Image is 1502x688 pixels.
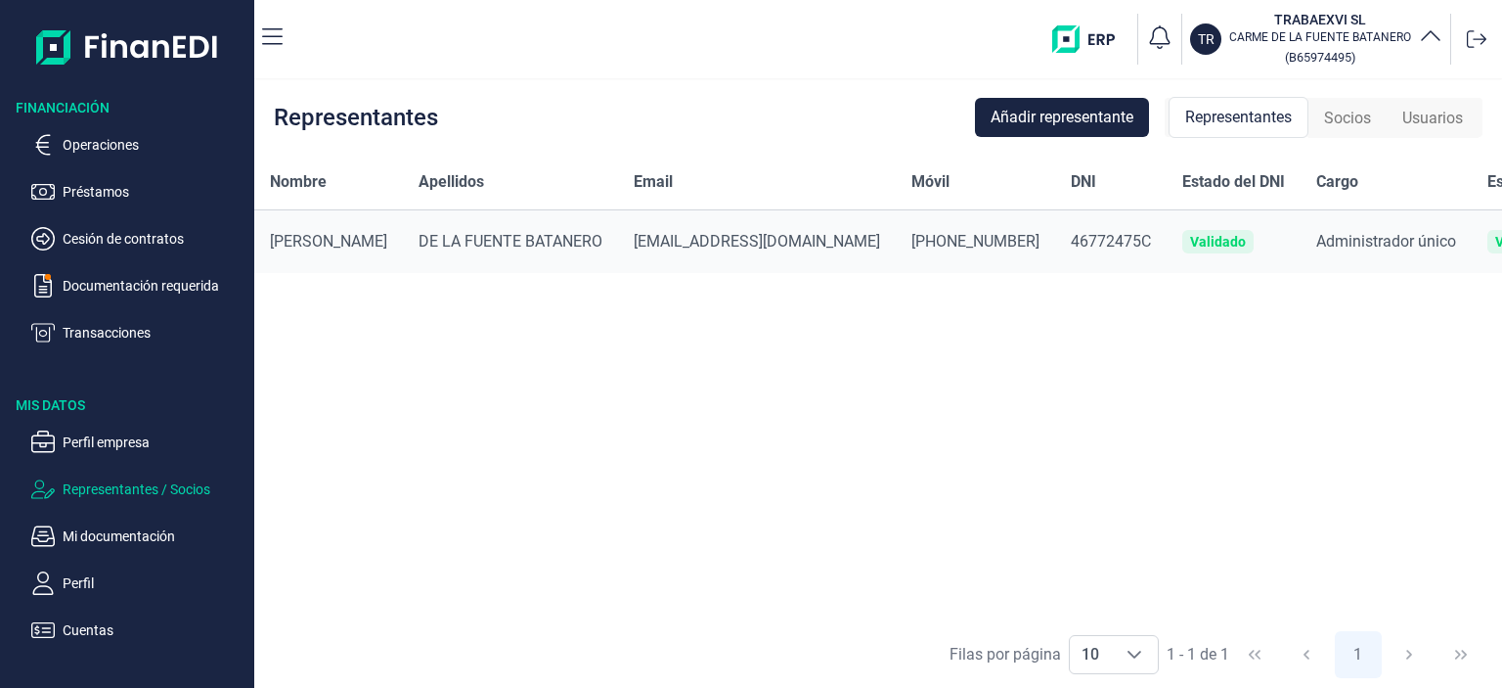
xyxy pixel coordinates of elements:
p: Cesión de contratos [63,227,246,251]
span: Estado del DNI [1182,170,1285,194]
span: [PERSON_NAME] [270,232,387,251]
span: Email [634,170,673,194]
span: 10 [1070,636,1111,673]
button: Last Page [1437,631,1484,678]
span: Apellidos [419,170,484,194]
button: Next Page [1386,631,1433,678]
button: Previous Page [1283,631,1330,678]
span: Usuarios [1402,107,1463,130]
div: Usuarios [1387,99,1479,138]
p: Mi documentación [63,525,246,548]
button: Cuentas [31,619,246,642]
span: DE LA FUENTE BATANERO [419,232,602,251]
div: Choose [1111,636,1158,673]
span: [PHONE_NUMBER] [911,232,1039,251]
span: 46772475C [1071,232,1151,251]
span: [EMAIL_ADDRESS][DOMAIN_NAME] [634,232,880,251]
button: Préstamos [31,180,246,204]
span: Socios [1324,107,1371,130]
p: Documentación requerida [63,274,246,298]
p: TR [1198,29,1215,49]
button: Perfil [31,572,246,595]
button: Operaciones [31,133,246,157]
h3: TRABAEXVI SL [1229,10,1411,29]
p: Transacciones [63,321,246,344]
img: erp [1052,25,1129,53]
p: Cuentas [63,619,246,642]
p: Préstamos [63,180,246,204]
small: Copiar cif [1285,50,1355,65]
button: Añadir representante [975,98,1149,137]
button: Page 1 [1335,631,1382,678]
img: Logo de aplicación [36,16,219,78]
button: First Page [1231,631,1278,678]
span: Administrador único [1316,232,1456,251]
p: Perfil empresa [63,431,246,454]
p: CARME DE LA FUENTE BATANERO [1229,29,1411,45]
span: Añadir representante [991,106,1133,129]
span: 1 - 1 de 1 [1167,647,1229,663]
div: Filas por página [950,643,1061,666]
button: Cesión de contratos [31,227,246,251]
div: Representantes [274,106,438,129]
div: Representantes [1169,97,1308,138]
button: Mi documentación [31,525,246,548]
span: Nombre [270,170,327,194]
button: Transacciones [31,321,246,344]
span: Representantes [1185,106,1292,129]
p: Representantes / Socios [63,478,246,501]
p: Operaciones [63,133,246,157]
span: Cargo [1316,170,1358,194]
span: DNI [1071,170,1096,194]
p: Perfil [63,572,246,595]
button: TRTRABAEXVI SLCARME DE LA FUENTE BATANERO(B65974495) [1190,10,1442,69]
button: Representantes / Socios [31,478,246,501]
div: Socios [1308,99,1387,138]
span: Móvil [911,170,950,194]
button: Perfil empresa [31,431,246,454]
button: Documentación requerida [31,274,246,298]
div: Validado [1190,234,1246,250]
